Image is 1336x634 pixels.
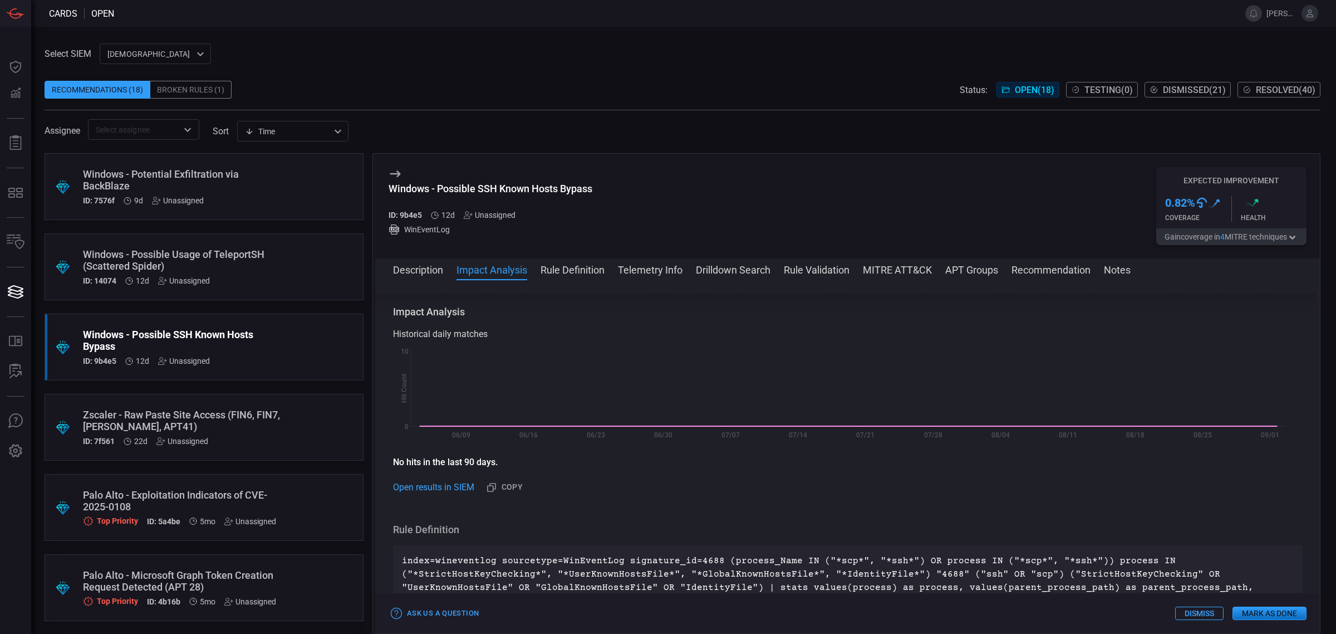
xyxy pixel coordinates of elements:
[245,126,331,137] div: Time
[960,85,988,95] span: Status:
[1126,431,1145,439] text: 08/18
[856,431,875,439] text: 07/21
[405,423,409,431] text: 0
[91,123,178,136] input: Select assignee
[83,329,283,352] div: Windows - Possible SSH Known Hosts Bypass
[224,517,276,526] div: Unassigned
[91,8,114,19] span: open
[789,431,807,439] text: 07/14
[587,431,605,439] text: 06/23
[1261,431,1279,439] text: 09/01
[483,478,527,496] button: Copy
[389,224,592,235] div: WinEventLog
[996,82,1059,97] button: Open(18)
[1156,228,1306,245] button: Gaincoverage in4MITRE techniques
[393,262,443,276] button: Description
[2,53,29,80] button: Dashboard
[945,262,998,276] button: APT Groups
[1220,232,1225,241] span: 4
[107,48,193,60] p: [DEMOGRAPHIC_DATA]
[2,130,29,157] button: Reports
[519,431,538,439] text: 06/16
[1266,9,1297,18] span: [PERSON_NAME][EMAIL_ADDRESS][PERSON_NAME][DOMAIN_NAME]
[924,431,942,439] text: 07/28
[158,276,210,285] div: Unassigned
[721,431,740,439] text: 07/07
[83,489,283,513] div: Palo Alto - Exploitation Indicators of CVE-2025-0108
[393,457,498,467] strong: No hits in the last 90 days.
[200,597,215,606] span: Apr 15, 2025 7:03 AM
[83,516,138,526] div: Top Priority
[152,196,204,205] div: Unassigned
[452,431,470,439] text: 06/09
[83,168,283,192] div: Windows - Potential Exfiltration via BackBlaze
[83,248,283,272] div: Windows - Possible Usage of TeleportSH (Scattered Spider)
[1084,85,1133,95] span: Testing ( 0 )
[441,211,455,220] span: Sep 11, 2025 1:04 AM
[2,438,29,465] button: Preferences
[156,437,208,446] div: Unassigned
[147,597,180,607] h5: ID: 4b16b
[618,262,682,276] button: Telemetry Info
[2,328,29,355] button: Rule Catalog
[83,596,138,607] div: Top Priority
[784,262,849,276] button: Rule Validation
[389,183,592,194] div: Windows - Possible SSH Known Hosts Bypass
[393,305,1302,319] h3: Impact Analysis
[45,125,80,136] span: Assignee
[863,262,932,276] button: MITRE ATT&CK
[224,597,276,606] div: Unassigned
[1015,85,1054,95] span: Open ( 18 )
[696,262,770,276] button: Drilldown Search
[2,179,29,206] button: MITRE - Detection Posture
[991,431,1010,439] text: 08/04
[389,605,482,622] button: Ask Us a Question
[402,554,1293,608] p: index=wineventlog sourcetype=WinEventLog signature_id=4688 (process_Name IN ("*scp*", "*ssh*") OR...
[393,523,1302,537] h3: Rule Definition
[1232,607,1306,620] button: Mark as Done
[83,276,116,285] h5: ID: 14074
[1256,85,1315,95] span: Resolved ( 40 )
[134,196,143,205] span: Sep 14, 2025 12:33 AM
[1241,214,1307,222] div: Health
[45,48,91,59] label: Select SIEM
[456,262,527,276] button: Impact Analysis
[83,196,115,205] h5: ID: 7576f
[1059,431,1077,439] text: 08/11
[1163,85,1226,95] span: Dismissed ( 21 )
[147,517,180,526] h5: ID: 5a4be
[393,481,474,494] a: Open results in SIEM
[83,569,283,593] div: Palo Alto - Microsoft Graph Token Creation Request Detected (APT 28)
[393,328,1302,341] div: Historical daily matches
[158,357,210,365] div: Unassigned
[401,348,409,355] text: 10
[2,229,29,256] button: Inventory
[1011,262,1091,276] button: Recommendation
[150,81,232,99] div: Broken Rules (1)
[134,437,148,446] span: Sep 01, 2025 4:32 AM
[464,211,515,220] div: Unassigned
[200,517,215,526] span: Apr 15, 2025 7:04 AM
[83,437,115,446] h5: ID: 7f561
[389,211,422,220] h5: ID: 9b4e5
[2,358,29,385] button: ALERT ANALYSIS
[1175,607,1224,620] button: Dismiss
[2,80,29,107] button: Detections
[136,357,149,365] span: Sep 11, 2025 1:04 AM
[1156,176,1306,185] h5: Expected Improvement
[180,122,195,138] button: Open
[83,409,283,432] div: Zscaler - Raw Paste Site Access (FIN6, FIN7, Rocke, APT41)
[1165,214,1231,222] div: Coverage
[1237,82,1320,97] button: Resolved(40)
[49,8,77,19] span: Cards
[1104,262,1131,276] button: Notes
[541,262,605,276] button: Rule Definition
[654,431,672,439] text: 06/30
[213,126,229,136] label: sort
[1193,431,1212,439] text: 08/25
[1165,196,1195,209] h3: 0.82 %
[45,81,150,99] div: Recommendations (18)
[136,276,149,285] span: Sep 11, 2025 1:05 AM
[83,357,116,365] h5: ID: 9b4e5
[2,408,29,435] button: Ask Us A Question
